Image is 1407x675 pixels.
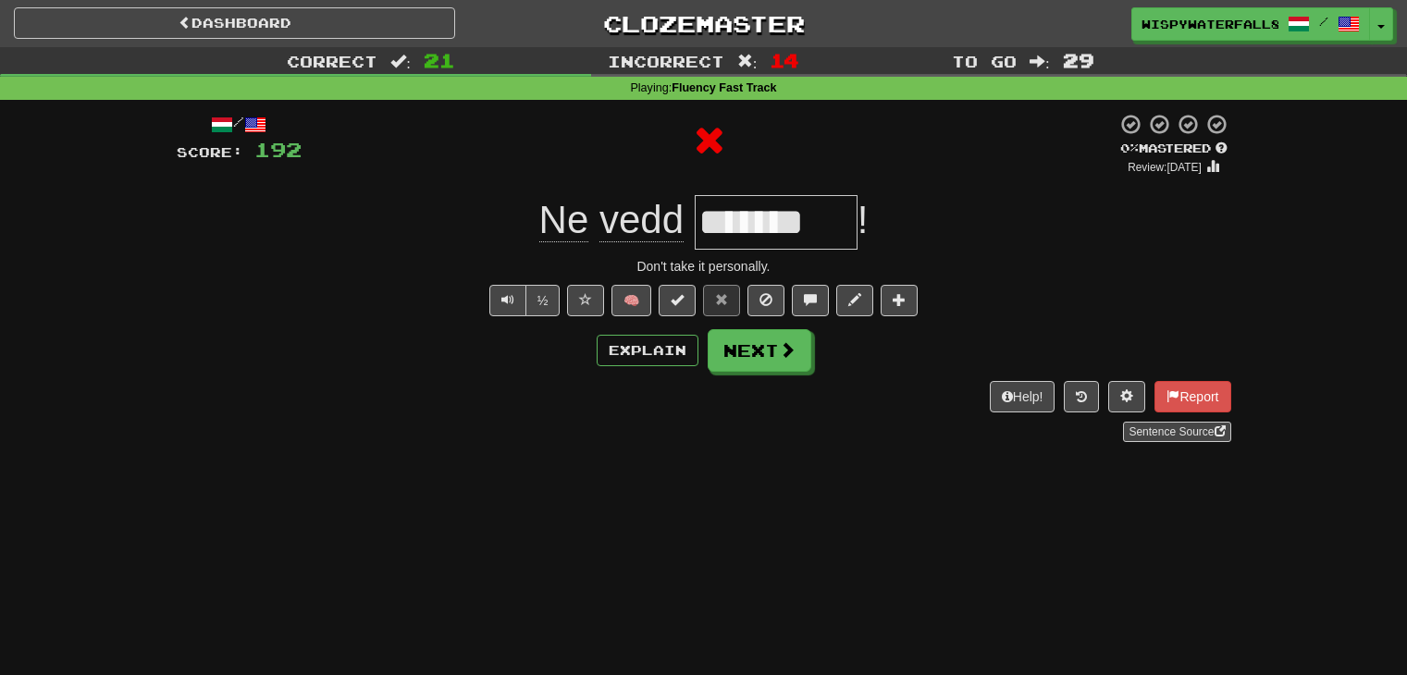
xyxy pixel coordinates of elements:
span: : [390,54,411,69]
div: Text-to-speech controls [486,285,561,316]
a: WispyWaterfall8003 / [1131,7,1370,41]
a: Clozemaster [483,7,924,40]
span: To go [952,52,1017,70]
span: 192 [254,138,302,161]
span: Correct [287,52,377,70]
button: Reset to 0% Mastered (alt+r) [703,285,740,316]
span: Ne [539,198,589,242]
span: 0 % [1120,141,1139,155]
span: WispyWaterfall8003 [1142,16,1278,32]
span: 21 [424,49,455,71]
button: Discuss sentence (alt+u) [792,285,829,316]
span: : [1030,54,1050,69]
span: ! [858,198,869,241]
button: Explain [597,335,698,366]
button: Play sentence audio (ctl+space) [489,285,526,316]
button: Help! [990,381,1055,412]
button: Ignore sentence (alt+i) [747,285,784,316]
a: Dashboard [14,7,455,39]
span: Incorrect [608,52,724,70]
span: 29 [1063,49,1094,71]
span: Score: [177,144,243,160]
div: / [177,113,302,136]
span: : [737,54,758,69]
div: Mastered [1117,141,1231,157]
strong: Fluency Fast Track [672,81,776,94]
button: Edit sentence (alt+d) [836,285,873,316]
button: ½ [525,285,561,316]
button: 🧠 [611,285,651,316]
button: Favorite sentence (alt+f) [567,285,604,316]
div: Don't take it personally. [177,257,1231,276]
button: Next [708,329,811,372]
button: Add to collection (alt+a) [881,285,918,316]
button: Report [1154,381,1230,412]
span: 14 [770,49,799,71]
span: / [1319,15,1328,28]
small: Review: [DATE] [1128,161,1202,174]
button: Set this sentence to 100% Mastered (alt+m) [659,285,696,316]
span: vedd [599,198,684,242]
button: Round history (alt+y) [1064,381,1099,412]
a: Sentence Source [1123,422,1230,442]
